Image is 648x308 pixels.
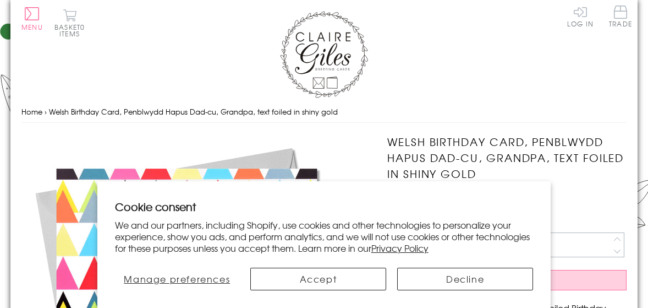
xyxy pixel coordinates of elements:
[387,134,627,181] h1: Welsh Birthday Card, Penblwydd Hapus Dad-cu, Grandpa, text foiled in shiny gold
[115,268,239,290] button: Manage preferences
[21,7,43,30] button: Menu
[59,22,85,39] span: 0 items
[609,6,632,29] a: Trade
[371,241,429,255] a: Privacy Policy
[54,9,85,37] button: Basket0 items
[567,6,594,27] a: Log In
[21,106,42,117] a: Home
[45,106,47,117] span: ›
[124,272,230,285] span: Manage preferences
[280,11,368,98] img: Claire Giles Greetings Cards
[21,101,627,123] nav: breadcrumbs
[250,268,386,290] button: Accept
[49,106,338,117] span: Welsh Birthday Card, Penblwydd Hapus Dad-cu, Grandpa, text foiled in shiny gold
[609,6,632,27] span: Trade
[21,22,43,32] span: Menu
[115,219,534,253] p: We and our partners, including Shopify, use cookies and other technologies to personalize your ex...
[397,268,533,290] button: Decline
[115,199,534,214] h2: Cookie consent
